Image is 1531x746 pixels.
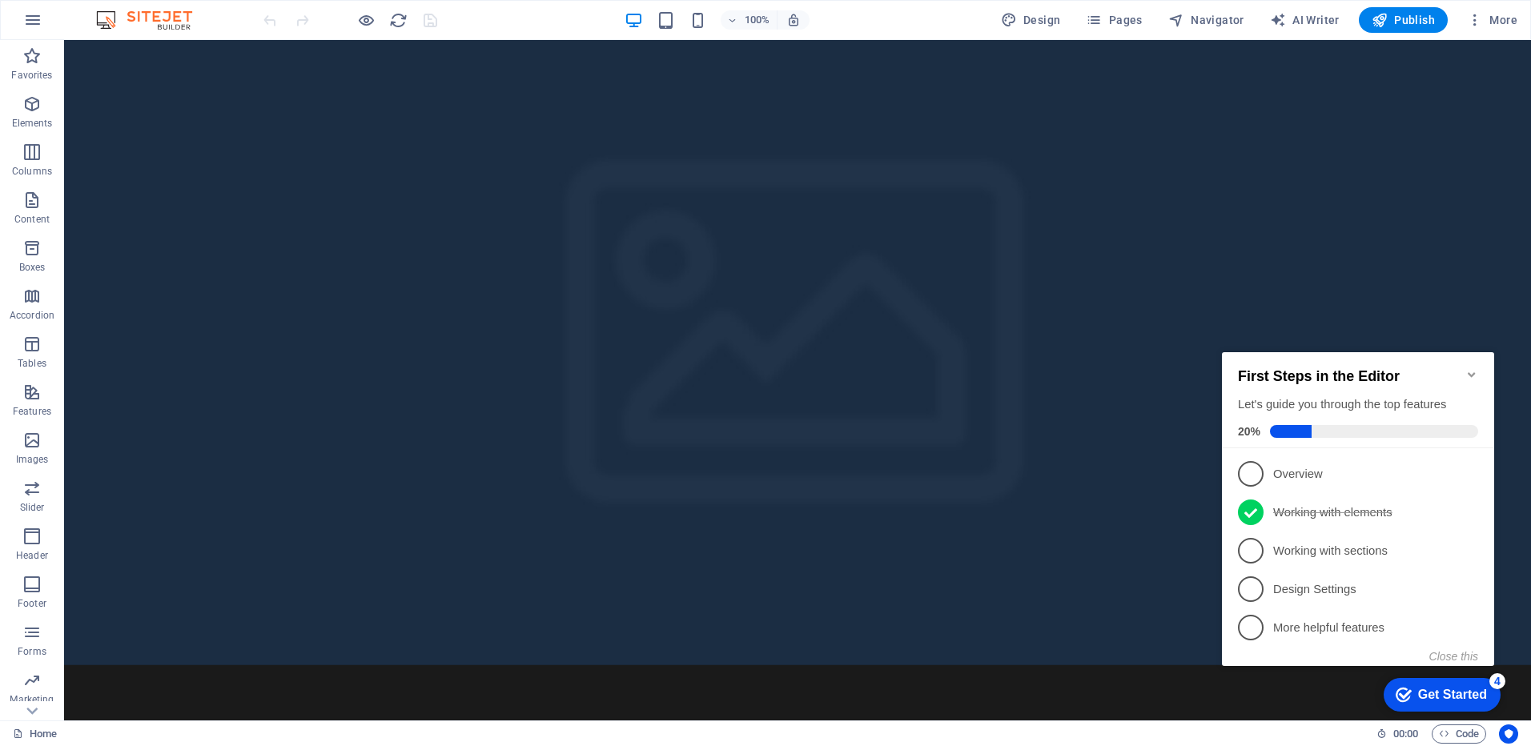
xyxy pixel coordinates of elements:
span: Pages [1086,12,1142,28]
h6: 100% [745,10,770,30]
span: Code [1439,724,1479,744]
li: Design Settings [6,241,279,279]
button: Pages [1079,7,1148,33]
p: Working with elements [58,175,250,192]
button: Design [995,7,1067,33]
p: Marketing [10,693,54,706]
p: Header [16,549,48,562]
button: Publish [1359,7,1448,33]
span: 00 00 [1393,724,1418,744]
p: Accordion [10,309,54,322]
button: Close this [214,321,263,334]
span: Navigator [1168,12,1244,28]
span: 20% [22,96,54,109]
p: Working with sections [58,214,250,231]
button: Usercentrics [1499,724,1518,744]
h2: First Steps in the Editor [22,39,263,56]
li: Overview [6,126,279,164]
a: Click to cancel selection. Double-click to open Pages [13,724,57,744]
p: Images [16,453,49,466]
button: 100% [721,10,778,30]
p: Footer [18,597,46,610]
span: AI Writer [1270,12,1340,28]
button: Code [1432,724,1486,744]
p: Favorites [11,69,52,82]
div: 4 [274,344,290,360]
button: More [1461,7,1524,33]
span: Design [1001,12,1061,28]
button: Click here to leave preview mode and continue editing [356,10,376,30]
p: Elements [12,117,53,130]
p: More helpful features [58,291,250,307]
p: Forms [18,645,46,658]
button: reload [388,10,408,30]
div: Get Started 4 items remaining, 20% complete [168,349,285,383]
div: Minimize checklist [250,39,263,52]
p: Content [14,213,50,226]
div: Let's guide you through the top features [22,67,263,84]
p: Columns [12,165,52,178]
div: Design (Ctrl+Alt+Y) [995,7,1067,33]
i: On resize automatically adjust zoom level to fit chosen device. [786,13,801,27]
li: More helpful features [6,279,279,318]
img: Editor Logo [92,10,212,30]
div: Get Started [203,359,271,373]
span: : [1404,728,1407,740]
span: More [1467,12,1517,28]
h6: Session time [1376,724,1419,744]
li: Working with elements [6,164,279,203]
button: AI Writer [1264,7,1346,33]
li: Working with sections [6,203,279,241]
p: Boxes [19,261,46,274]
span: Publish [1372,12,1435,28]
i: Reload page [389,11,408,30]
button: Navigator [1162,7,1251,33]
p: Slider [20,501,45,514]
p: Features [13,405,51,418]
p: Tables [18,357,46,370]
p: Design Settings [58,252,250,269]
p: Overview [58,137,250,154]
